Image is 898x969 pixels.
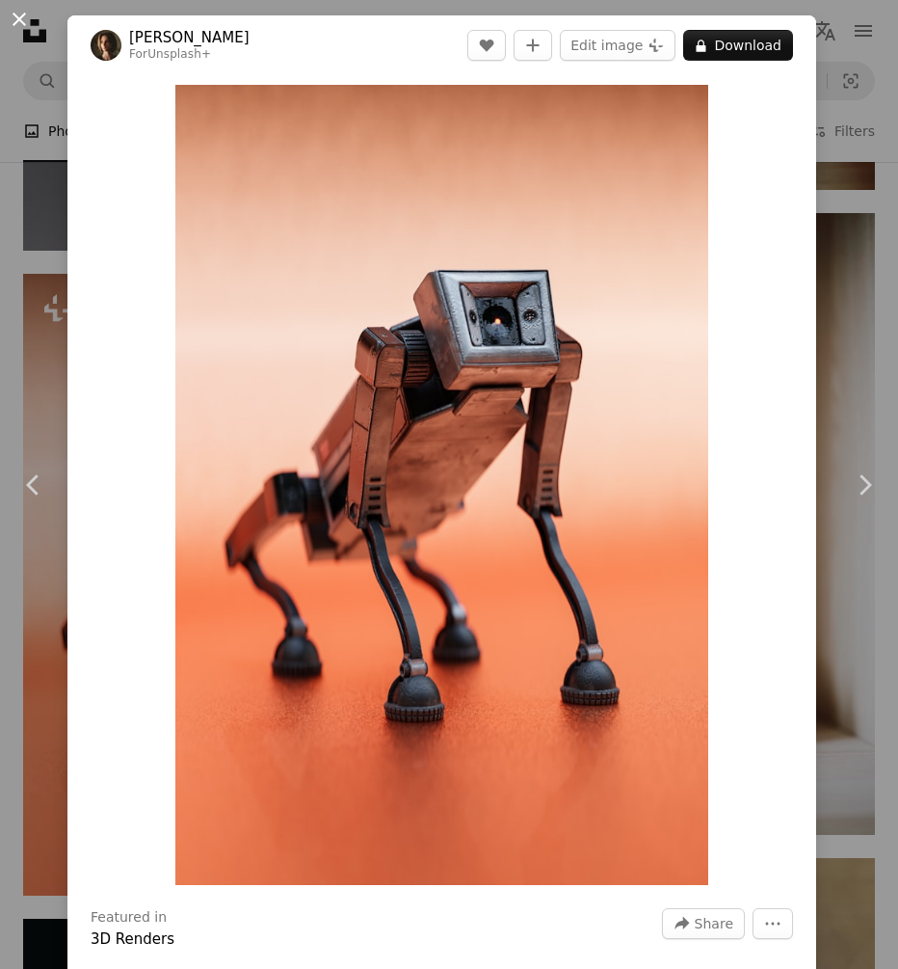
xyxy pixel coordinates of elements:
[91,30,121,61] img: Go to Alex Shuper's profile
[662,908,745,939] button: Share this image
[91,908,167,928] h3: Featured in
[683,30,793,61] button: Download
[467,30,506,61] button: Like
[753,908,793,939] button: More Actions
[560,30,675,61] button: Edit image
[129,47,250,63] div: For
[514,30,552,61] button: Add to Collection
[831,392,898,578] a: Next
[695,909,733,938] span: Share
[147,47,211,61] a: Unsplash+
[175,85,708,885] button: Zoom in on this image
[175,85,708,885] img: a wooden robot with a camera on its head
[91,930,174,948] a: 3D Renders
[129,28,250,47] a: [PERSON_NAME]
